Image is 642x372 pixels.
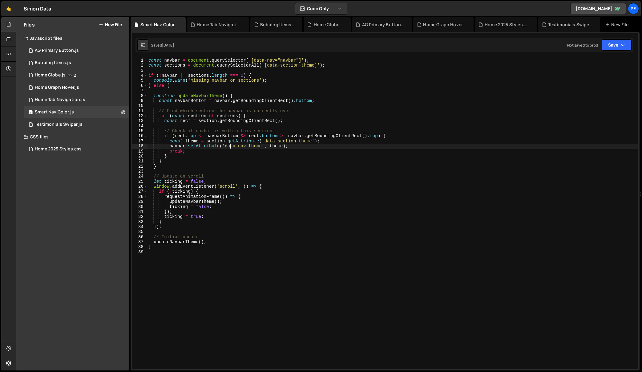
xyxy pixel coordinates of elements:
[197,22,241,28] div: Home Tab Navigation.js
[132,229,147,234] div: 35
[24,21,35,28] h2: Files
[132,98,147,103] div: 9
[24,81,129,94] div: 16753/45758.js
[16,32,129,44] div: Javascript files
[29,110,33,115] span: 1
[132,63,147,68] div: 2
[602,39,632,51] button: Save
[24,5,51,12] div: Simon Data
[628,3,639,14] a: Pe
[16,131,129,143] div: CSS files
[132,235,147,239] div: 36
[132,159,147,164] div: 21
[423,22,466,28] div: Home Graph Hover.js
[24,44,129,57] div: 16753/45990.js
[548,22,593,28] div: Testimonials Swiper.js
[132,88,147,93] div: 7
[132,224,147,229] div: 34
[132,124,147,129] div: 14
[132,179,147,184] div: 25
[567,43,598,48] div: Not saved to prod
[132,174,147,179] div: 24
[260,22,295,28] div: Bobbing Items.js
[24,143,129,155] div: 16753/45793.css
[35,60,71,66] div: Bobbing Items.js
[132,199,147,204] div: 29
[35,85,79,90] div: Home Graph Hover.js
[35,97,85,103] div: Home Tab Navigation.js
[162,43,174,48] div: [DATE]
[485,22,529,28] div: Home 2025 Styles.css
[132,239,147,244] div: 37
[132,73,147,78] div: 4
[151,43,174,48] div: Saved
[132,149,147,154] div: 19
[132,204,147,209] div: 30
[132,129,147,133] div: 15
[132,93,147,98] div: 8
[314,22,344,28] div: Home Globe.js
[132,68,147,73] div: 3
[132,209,147,214] div: 31
[132,144,147,149] div: 18
[140,22,178,28] div: Smart Nav Color.js
[35,72,66,78] div: Home Globe.js
[362,22,405,28] div: AG Primary Button.js
[35,146,82,152] div: Home 2025 Styles.css
[24,69,129,81] div: 16753/46016.js
[132,189,147,194] div: 27
[24,106,129,118] div: Smart Nav Color.js
[571,3,626,14] a: [DOMAIN_NAME]
[132,103,147,108] div: 10
[605,22,631,28] div: New File
[132,169,147,174] div: 23
[132,118,147,123] div: 13
[132,113,147,118] div: 12
[35,48,79,53] div: AG Primary Button.js
[132,78,147,83] div: 5
[132,194,147,199] div: 28
[132,214,147,219] div: 32
[132,244,147,249] div: 38
[132,250,147,255] div: 39
[132,83,147,88] div: 6
[132,108,147,113] div: 11
[99,22,122,27] button: New File
[132,139,147,144] div: 17
[132,184,147,189] div: 26
[132,154,147,159] div: 20
[24,118,129,131] div: 16753/45792.js
[24,94,129,106] div: 16753/46062.js
[132,133,147,138] div: 16
[295,3,347,14] button: Code Only
[35,122,83,127] div: Testimonials Swiper.js
[132,219,147,224] div: 33
[1,1,16,16] a: 🤙
[24,57,129,69] div: 16753/46060.js
[35,109,74,115] div: Smart Nav Color.js
[132,164,147,169] div: 22
[132,58,147,63] div: 1
[74,73,76,78] span: 2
